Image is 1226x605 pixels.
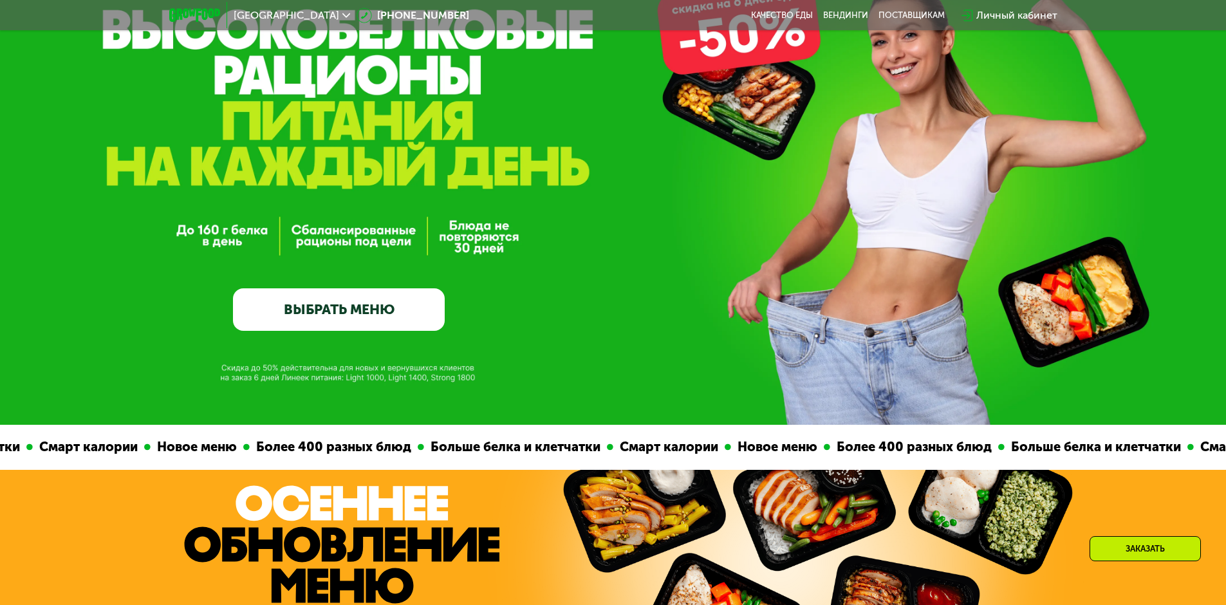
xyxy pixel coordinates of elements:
[976,8,1057,23] div: Личный кабинет
[1004,437,1187,457] div: Больше белка и клетчатки
[1090,536,1201,561] div: Заказать
[878,10,945,21] div: поставщикам
[233,288,445,331] a: ВЫБРАТЬ МЕНЮ
[823,10,868,21] a: Вендинги
[32,437,144,457] div: Смарт калории
[234,10,339,21] span: [GEOGRAPHIC_DATA]
[423,437,606,457] div: Больше белка и клетчатки
[751,10,813,21] a: Качество еды
[613,437,724,457] div: Смарт калории
[357,8,469,23] a: [PHONE_NUMBER]
[730,437,823,457] div: Новое меню
[150,437,243,457] div: Новое меню
[249,437,417,457] div: Более 400 разных блюд
[830,437,998,457] div: Более 400 разных блюд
